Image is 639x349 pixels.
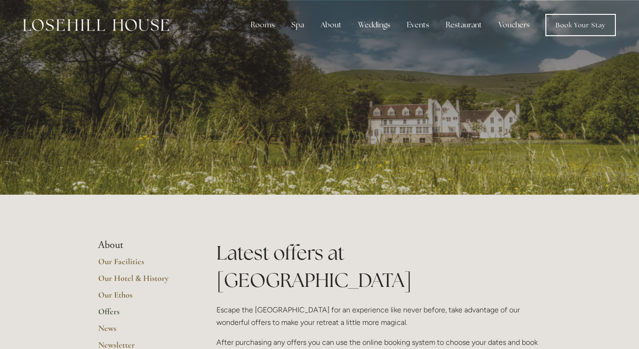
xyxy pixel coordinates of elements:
a: Vouchers [491,16,537,34]
div: Spa [284,16,311,34]
a: Our Facilities [98,256,187,273]
div: Rooms [243,16,282,34]
div: Events [399,16,437,34]
a: Our Ethos [98,290,187,306]
div: Restaurant [438,16,489,34]
h1: Latest offers at [GEOGRAPHIC_DATA] [216,239,541,294]
div: Weddings [351,16,398,34]
a: News [98,323,187,340]
p: Escape the [GEOGRAPHIC_DATA] for an experience like never before, take advantage of our wonderful... [216,304,541,329]
a: Book Your Stay [545,14,616,36]
img: Losehill House [23,19,169,31]
li: About [98,239,187,251]
a: Our Hotel & History [98,273,187,290]
a: Offers [98,306,187,323]
div: About [313,16,349,34]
